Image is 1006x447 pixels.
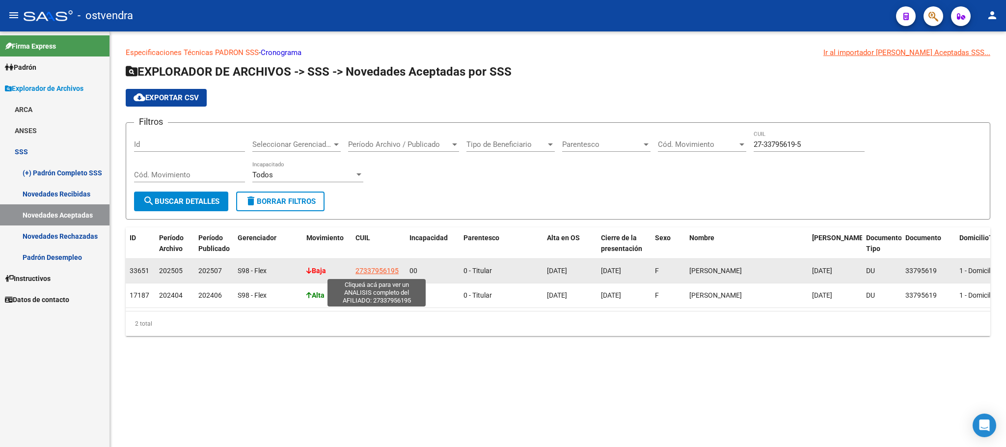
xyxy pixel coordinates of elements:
[689,267,742,275] span: [PERSON_NAME]
[409,290,456,301] div: 00
[355,234,370,242] span: CUIL
[238,267,267,275] span: S98 - Flex
[685,227,808,260] datatable-header-cell: Nombre
[406,227,460,260] datatable-header-cell: Incapacidad
[651,227,685,260] datatable-header-cell: Sexo
[973,414,996,437] div: Open Intercom Messenger
[198,234,230,253] span: Período Publicado
[409,265,456,277] div: 00
[159,234,184,253] span: Período Archivo
[126,89,207,107] button: Exportar CSV
[812,234,867,242] span: [PERSON_NAME].
[198,291,222,299] span: 202406
[143,197,219,206] span: Buscar Detalles
[348,140,450,149] span: Período Archivo / Publicado
[866,234,902,253] span: Documento Tipo
[234,227,302,260] datatable-header-cell: Gerenciador
[808,227,862,260] datatable-header-cell: Fecha Nac.
[355,267,399,275] span: 27337956195
[306,291,325,299] strong: Alta
[463,234,499,242] span: Parentesco
[78,5,133,27] span: - ostvendra
[812,267,832,275] span: [DATE]
[901,227,955,260] datatable-header-cell: Documento
[597,227,651,260] datatable-header-cell: Cierre de la presentación
[5,273,51,284] span: Instructivos
[143,195,155,207] mat-icon: search
[134,91,145,103] mat-icon: cloud_download
[355,291,399,299] span: 27337956195
[547,291,567,299] span: [DATE]
[601,291,621,299] span: [DATE]
[823,47,990,58] div: Ir al importador [PERSON_NAME] Aceptadas SSS...
[562,140,642,149] span: Parentesco
[302,227,352,260] datatable-header-cell: Movimiento
[134,115,168,129] h3: Filtros
[198,267,222,275] span: 202507
[8,9,20,21] mat-icon: menu
[601,267,621,275] span: [DATE]
[159,267,183,275] span: 202505
[812,291,832,299] span: [DATE]
[905,234,941,242] span: Documento
[5,62,36,73] span: Padrón
[306,267,326,275] strong: Baja
[658,140,737,149] span: Cód. Movimiento
[238,234,276,242] span: Gerenciador
[689,291,742,299] span: [PERSON_NAME]
[5,83,83,94] span: Explorador de Archivos
[130,291,149,299] span: 17187
[126,311,990,336] div: 2 total
[655,267,659,275] span: F
[986,9,998,21] mat-icon: person
[463,291,492,299] span: 0 - Titular
[252,170,273,179] span: Todos
[352,227,406,260] datatable-header-cell: CUIL
[866,290,897,301] div: DU
[306,234,344,242] span: Movimiento
[130,267,149,275] span: 33651
[543,227,597,260] datatable-header-cell: Alta en OS
[126,47,990,58] p: -
[5,294,69,305] span: Datos de contacto
[245,195,257,207] mat-icon: delete
[5,41,56,52] span: Firma Express
[159,291,183,299] span: 202404
[130,234,136,242] span: ID
[134,192,228,211] button: Buscar Detalles
[261,48,301,57] a: Cronograma
[463,267,492,275] span: 0 - Titular
[460,227,543,260] datatable-header-cell: Parentesco
[126,48,259,57] a: Especificaciones Técnicas PADRON SSS
[655,234,671,242] span: Sexo
[238,291,267,299] span: S98 - Flex
[601,234,642,253] span: Cierre de la presentación
[409,234,448,242] span: Incapacidad
[134,93,199,102] span: Exportar CSV
[245,197,316,206] span: Borrar Filtros
[252,140,332,149] span: Seleccionar Gerenciador
[655,291,659,299] span: F
[862,227,901,260] datatable-header-cell: Documento Tipo
[547,234,580,242] span: Alta en OS
[959,234,1003,242] span: DomicilioTipo
[126,65,512,79] span: EXPLORADOR DE ARCHIVOS -> SSS -> Novedades Aceptadas por SSS
[236,192,325,211] button: Borrar Filtros
[905,290,952,301] div: 33795619
[905,265,952,277] div: 33795619
[155,227,194,260] datatable-header-cell: Período Archivo
[126,227,155,260] datatable-header-cell: ID
[689,234,714,242] span: Nombre
[866,265,897,277] div: DU
[466,140,546,149] span: Tipo de Beneficiario
[547,267,567,275] span: [DATE]
[194,227,234,260] datatable-header-cell: Período Publicado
